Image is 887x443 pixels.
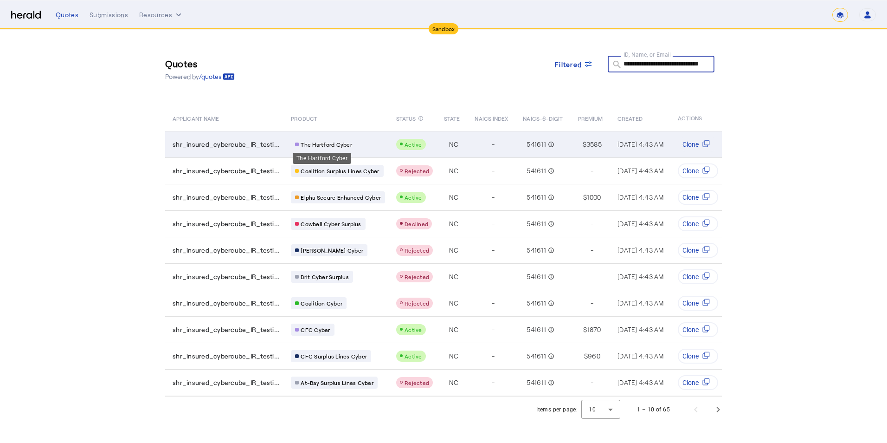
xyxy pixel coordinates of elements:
[173,299,280,308] span: shr_insured_cybercube_IR_testi...
[584,352,588,361] span: $
[546,166,554,176] mat-icon: info_outline
[396,113,416,123] span: STATUS
[56,10,78,20] div: Quotes
[173,325,280,334] span: shr_insured_cybercube_IR_testi...
[682,193,699,202] span: Clone
[449,166,459,176] span: NC
[405,353,422,359] span: Active
[682,299,699,308] span: Clone
[527,219,546,228] span: 541611
[637,405,670,414] div: 1 – 10 of 65
[583,325,587,334] span: $
[682,352,699,361] span: Clone
[546,325,554,334] mat-icon: info_outline
[546,219,554,228] mat-icon: info_outline
[546,140,554,149] mat-icon: info_outline
[678,296,718,311] button: Clone
[617,378,664,386] span: [DATE] 4:43 AM
[449,193,459,202] span: NC
[682,219,699,228] span: Clone
[591,272,593,281] span: -
[492,219,495,228] span: -
[617,167,664,175] span: [DATE] 4:43 AM
[449,140,459,149] span: NC
[682,140,699,149] span: Clone
[591,246,593,255] span: -
[492,325,495,334] span: -
[11,11,41,20] img: Herald Logo
[682,272,699,281] span: Clone
[492,246,495,255] span: -
[527,325,546,334] span: 541611
[301,220,361,228] span: Cowbell Cyber Surplus
[301,167,379,175] span: Coalition Surplus Lines Cyber
[173,219,280,228] span: shr_insured_cybercube_IR_testi...
[523,113,563,123] span: NAICS-6-DIGIT
[527,378,546,387] span: 541611
[527,299,546,308] span: 541611
[617,140,664,148] span: [DATE] 4:43 AM
[682,166,699,176] span: Clone
[583,140,586,149] span: $
[492,378,495,387] span: -
[617,220,664,228] span: [DATE] 4:43 AM
[449,352,459,361] span: NC
[670,105,722,131] th: ACTIONS
[449,272,459,281] span: NC
[682,246,699,255] span: Clone
[173,352,280,361] span: shr_insured_cybercube_IR_testi...
[173,378,280,387] span: shr_insured_cybercube_IR_testi...
[173,140,280,149] span: shr_insured_cybercube_IR_testi...
[293,153,351,164] div: The Hartford Cyber
[678,375,718,390] button: Clone
[492,299,495,308] span: -
[527,166,546,176] span: 541611
[578,113,603,123] span: PREMIUM
[546,272,554,281] mat-icon: info_outline
[527,352,546,361] span: 541611
[405,194,422,201] span: Active
[591,299,593,308] span: -
[617,352,664,360] span: [DATE] 4:43 AM
[591,219,593,228] span: -
[617,299,664,307] span: [DATE] 4:43 AM
[546,352,554,361] mat-icon: info_outline
[291,113,317,123] span: PRODUCT
[591,166,593,176] span: -
[586,140,602,149] span: 3585
[405,300,429,306] span: Rejected
[707,398,729,421] button: Next page
[492,272,495,281] span: -
[623,51,671,58] mat-label: ID, Name, or Email
[492,140,495,149] span: -
[682,325,699,334] span: Clone
[301,379,373,386] span: At-Bay Surplus Lines Cyber
[405,247,429,254] span: Rejected
[301,194,381,201] span: Elpha Secure Enhanced Cyber
[546,193,554,202] mat-icon: info_outline
[678,243,718,258] button: Clone
[405,221,428,227] span: Declined
[165,72,235,81] p: Powered by
[617,246,664,254] span: [DATE] 4:43 AM
[199,72,235,81] a: /quotes
[90,10,128,20] div: Submissions
[678,137,718,152] button: Clone
[449,325,459,334] span: NC
[139,10,183,20] button: Resources dropdown menu
[678,349,718,364] button: Clone
[617,326,664,333] span: [DATE] 4:43 AM
[173,166,280,176] span: shr_insured_cybercube_IR_testi...
[678,190,718,205] button: Clone
[173,272,280,281] span: shr_insured_cybercube_IR_testi...
[678,216,718,231] button: Clone
[555,59,582,69] span: Filtered
[678,269,718,284] button: Clone
[301,300,342,307] span: Coalition Cyber
[405,141,422,148] span: Active
[591,378,593,387] span: -
[301,141,352,148] span: The Hartford Cyber
[173,246,280,255] span: shr_insured_cybercube_IR_testi...
[546,299,554,308] mat-icon: info_outline
[587,193,601,202] span: 1000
